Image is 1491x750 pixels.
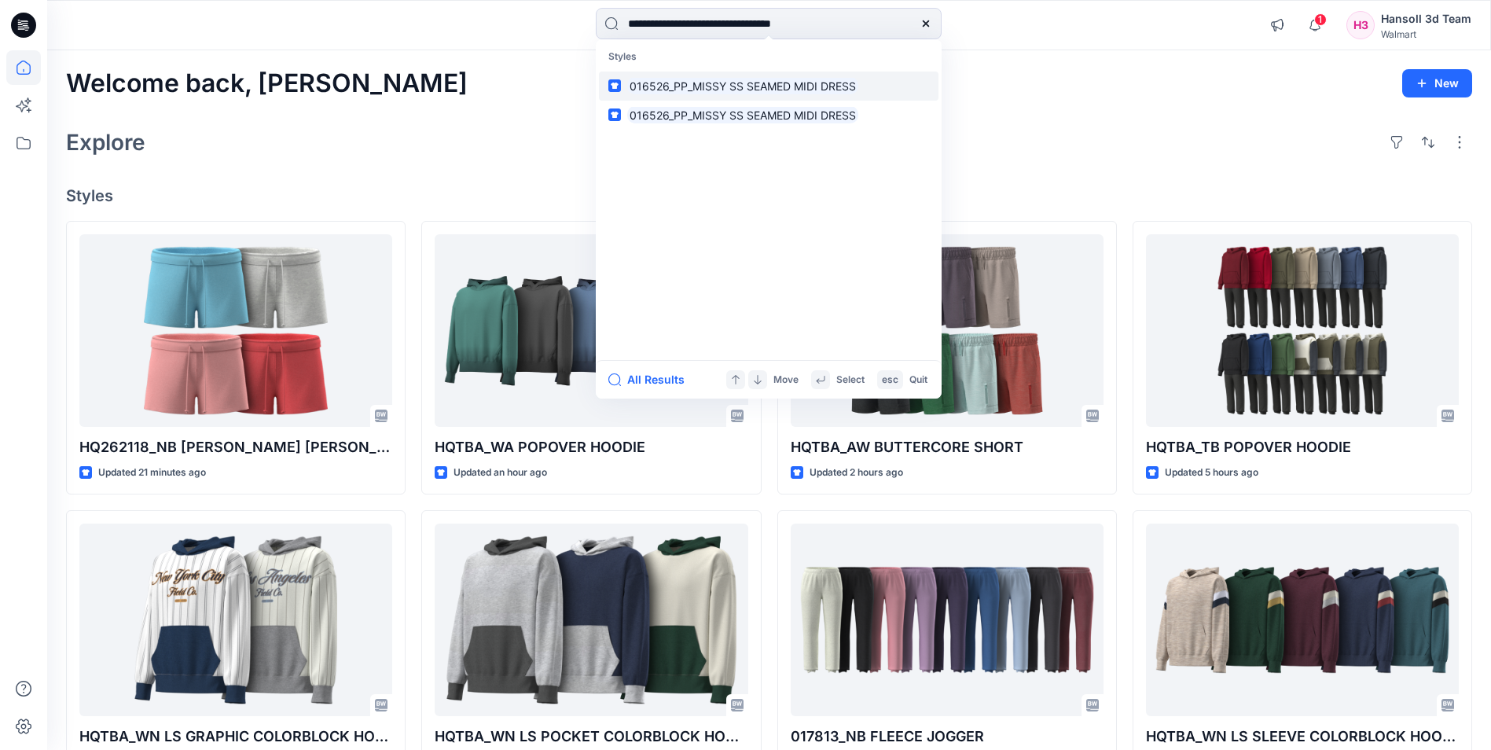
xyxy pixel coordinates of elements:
[599,42,938,72] p: Styles
[1402,69,1472,97] button: New
[1146,234,1459,427] a: HQTBA_TB POPOVER HOODIE
[1381,28,1471,40] div: Walmart
[791,524,1104,716] a: 017813_NB FLEECE JOGGER
[627,106,858,124] mark: 016526_PP_MISSY SS SEAMED MIDI DRESS
[79,524,392,716] a: HQTBA_WN LS GRAPHIC COLORBLOCK HOODIE
[773,372,799,388] p: Move
[66,69,468,98] h2: Welcome back, [PERSON_NAME]
[836,372,865,388] p: Select
[66,130,145,155] h2: Explore
[599,101,938,130] a: 016526_PP_MISSY SS SEAMED MIDI DRESS
[435,436,747,458] p: HQTBA_WA POPOVER HOODIE
[435,726,747,748] p: HQTBA_WN LS POCKET COLORBLOCK HOODIE
[1314,13,1327,26] span: 1
[79,436,392,458] p: HQ262118_NB [PERSON_NAME] [PERSON_NAME]
[909,372,927,388] p: Quit
[608,370,695,389] button: All Results
[79,726,392,748] p: HQTBA_WN LS GRAPHIC COLORBLOCK HOODIE
[627,77,858,95] mark: 016526_PP_MISSY SS SEAMED MIDI DRESS
[79,234,392,427] a: HQ262118_NB TERRY RIBBED WB SHORT
[599,72,938,101] a: 016526_PP_MISSY SS SEAMED MIDI DRESS
[1381,9,1471,28] div: Hansoll 3d Team
[454,465,547,481] p: Updated an hour ago
[1146,726,1459,748] p: HQTBA_WN LS SLEEVE COLORBLOCK HOODIE
[98,465,206,481] p: Updated 21 minutes ago
[1146,436,1459,458] p: HQTBA_TB POPOVER HOODIE
[1146,524,1459,716] a: HQTBA_WN LS SLEEVE COLORBLOCK HOODIE
[435,234,747,427] a: HQTBA_WA POPOVER HOODIE
[882,372,898,388] p: esc
[791,234,1104,427] a: HQTBA_AW BUTTERCORE SHORT
[1165,465,1258,481] p: Updated 5 hours ago
[66,186,1472,205] h4: Styles
[791,726,1104,748] p: 017813_NB FLEECE JOGGER
[435,524,747,716] a: HQTBA_WN LS POCKET COLORBLOCK HOODIE
[791,436,1104,458] p: HQTBA_AW BUTTERCORE SHORT
[1346,11,1375,39] div: H3
[810,465,903,481] p: Updated 2 hours ago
